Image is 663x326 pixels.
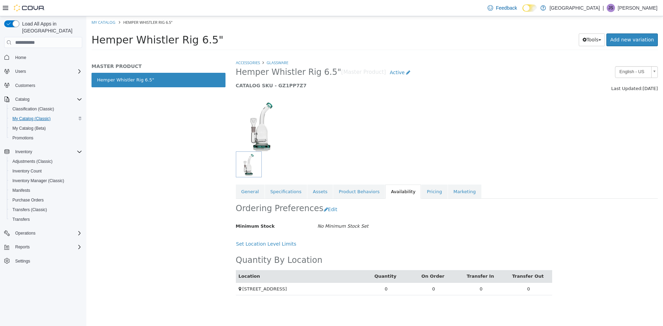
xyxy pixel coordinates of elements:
[529,50,562,61] span: English - US
[15,230,36,236] span: Operations
[12,81,38,90] a: Customers
[12,257,82,265] span: Settings
[10,215,32,224] a: Transfers
[1,80,85,90] button: Customers
[12,159,52,164] span: Adjustments (Classic)
[12,148,82,156] span: Inventory
[485,1,520,15] a: Feedback
[15,69,26,74] span: Users
[156,270,201,275] span: [STREET_ADDRESS]
[618,4,657,12] p: [PERSON_NAME]
[1,67,85,76] button: Users
[529,50,571,62] a: English - US
[608,4,613,12] span: JS
[179,168,221,183] a: Specifications
[12,217,30,222] span: Transfers
[12,178,64,184] span: Inventory Manager (Classic)
[15,244,30,250] span: Reports
[7,195,85,205] button: Purchase Orders
[150,221,214,234] button: Set Location Level Limits
[231,207,282,213] i: No Minimum Stock Set
[10,105,57,113] a: Classification (Classic)
[7,176,85,186] button: Inventory Manager (Classic)
[300,50,328,63] a: Active
[276,266,324,279] td: 0
[10,186,33,195] a: Manifests
[492,17,519,30] button: Tools
[12,106,54,112] span: Classification (Classic)
[10,167,82,175] span: Inventory Count
[10,177,67,185] a: Inventory Manager (Classic)
[10,157,55,166] a: Adjustments (Classic)
[10,215,82,224] span: Transfers
[150,66,463,72] h5: CATALOG SKU - GZ1PP7Z7
[1,242,85,252] button: Reports
[419,266,466,279] td: 0
[1,256,85,266] button: Settings
[150,187,237,198] h2: Ordering Preferences
[1,52,85,62] button: Home
[12,95,32,103] button: Catalog
[14,4,45,11] img: Cova
[371,266,419,279] td: 0
[10,134,82,142] span: Promotions
[7,157,85,166] button: Adjustments (Classic)
[237,187,255,200] button: Edit
[152,257,175,264] button: Location
[7,124,85,133] button: My Catalog (Beta)
[10,124,49,132] a: My Catalog (Beta)
[12,243,82,251] span: Reports
[10,196,47,204] a: Purchase Orders
[12,95,82,103] span: Catalog
[525,70,556,75] span: Last Updated:
[10,115,54,123] a: My Catalog (Classic)
[150,51,255,61] span: Hemper Whistler Rig 6.5"
[5,18,137,30] span: Hemper Whistler Rig 6.5"
[304,53,318,59] span: Active
[288,257,311,263] a: Quantity
[12,207,47,213] span: Transfers (Classic)
[549,4,600,12] p: [GEOGRAPHIC_DATA]
[426,257,459,263] a: Transfer Out
[221,168,247,183] a: Assets
[10,206,82,214] span: Transfers (Classic)
[381,257,409,263] a: Transfer In
[12,67,29,76] button: Users
[12,257,33,265] a: Settings
[7,104,85,114] button: Classification (Classic)
[7,186,85,195] button: Manifests
[607,4,615,12] div: Jim Siciliano
[15,83,35,88] span: Customers
[150,207,189,213] span: Minimum Stock
[7,133,85,143] button: Promotions
[299,168,335,183] a: Availability
[12,67,82,76] span: Users
[603,4,604,12] p: |
[324,266,371,279] td: 0
[496,4,517,11] span: Feedback
[10,186,82,195] span: Manifests
[12,243,32,251] button: Reports
[247,168,299,183] a: Product Behaviors
[12,148,35,156] button: Inventory
[12,229,38,237] button: Operations
[12,229,82,237] span: Operations
[19,20,82,34] span: Load All Apps in [GEOGRAPHIC_DATA]
[7,215,85,224] button: Transfers
[10,167,45,175] a: Inventory Count
[12,188,30,193] span: Manifests
[15,55,26,60] span: Home
[10,115,82,123] span: My Catalog (Classic)
[15,97,29,102] span: Catalog
[12,53,82,61] span: Home
[150,83,201,135] img: 150
[4,49,82,284] nav: Complex example
[12,116,51,121] span: My Catalog (Classic)
[37,3,86,9] span: Hemper Whistler Rig 6.5"
[335,257,359,263] a: On Order
[12,168,42,174] span: Inventory Count
[7,114,85,124] button: My Catalog (Classic)
[522,4,537,12] input: Dark Mode
[15,149,32,155] span: Inventory
[1,95,85,104] button: Catalog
